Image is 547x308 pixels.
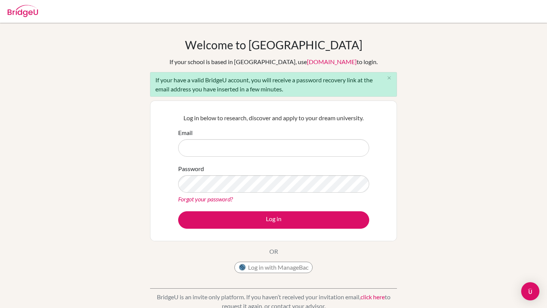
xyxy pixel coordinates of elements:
div: If your school is based in [GEOGRAPHIC_DATA], use to login. [169,57,378,66]
a: click here [360,293,385,300]
i: close [386,75,392,81]
div: If your have a valid BridgeU account, you will receive a password recovery link at the email addr... [150,72,397,97]
div: Open Intercom Messenger [521,282,539,300]
h1: Welcome to [GEOGRAPHIC_DATA] [185,38,362,52]
label: Password [178,164,204,173]
a: Forgot your password? [178,195,233,203]
img: Bridge-U [8,5,38,17]
p: OR [269,247,278,256]
button: Close [381,72,397,84]
button: Log in [178,211,369,229]
button: Log in with ManageBac [234,262,313,273]
label: Email [178,128,193,137]
p: Log in below to research, discover and apply to your dream university. [178,113,369,123]
a: [DOMAIN_NAME] [307,58,357,65]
